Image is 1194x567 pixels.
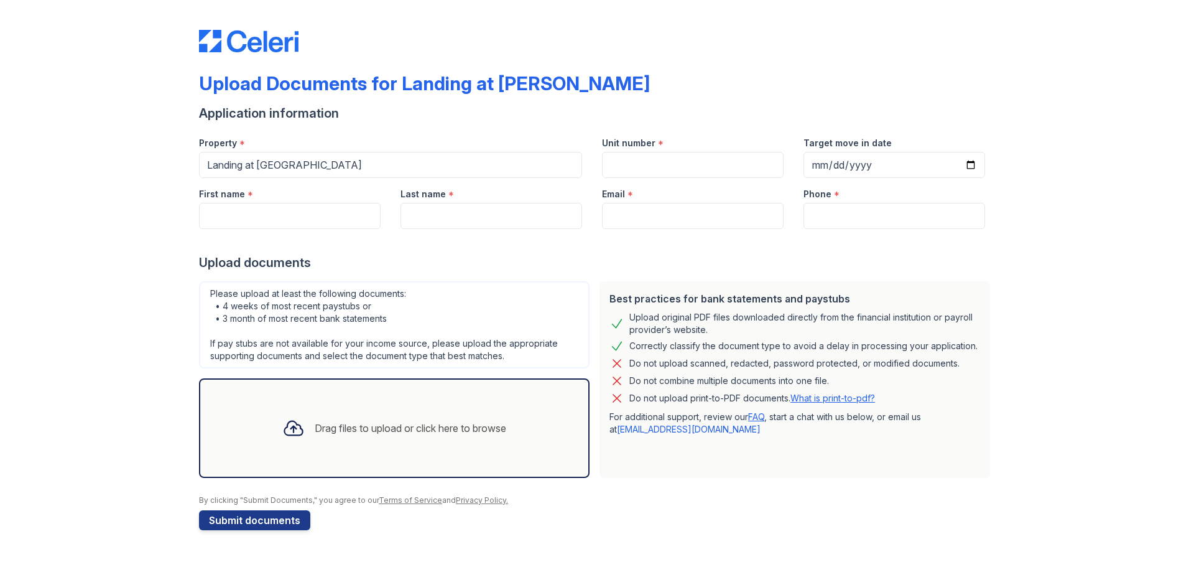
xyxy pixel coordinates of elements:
[456,495,508,505] a: Privacy Policy.
[803,137,892,149] label: Target move in date
[199,105,995,122] div: Application information
[199,30,298,52] img: CE_Logo_Blue-a8612792a0a2168367f1c8372b55b34899dd931a85d93a1a3d3e32e68fde9ad4.png
[748,411,764,422] a: FAQ
[379,495,442,505] a: Terms of Service
[199,72,650,95] div: Upload Documents for Landing at [PERSON_NAME]
[199,495,995,505] div: By clicking "Submit Documents," you agree to our and
[199,254,995,271] div: Upload documents
[199,510,310,530] button: Submit documents
[199,137,237,149] label: Property
[629,373,829,388] div: Do not combine multiple documents into one file.
[199,188,245,200] label: First name
[629,392,875,405] p: Do not upload print-to-PDF documents.
[617,424,761,434] a: [EMAIL_ADDRESS][DOMAIN_NAME]
[629,356,960,371] div: Do not upload scanned, redacted, password protected, or modified documents.
[315,421,506,436] div: Drag files to upload or click here to browse
[602,137,655,149] label: Unit number
[609,291,980,306] div: Best practices for bank statements and paystubs
[629,339,978,354] div: Correctly classify the document type to avoid a delay in processing your application.
[400,188,446,200] label: Last name
[199,281,590,368] div: Please upload at least the following documents: • 4 weeks of most recent paystubs or • 3 month of...
[629,311,980,336] div: Upload original PDF files downloaded directly from the financial institution or payroll provider’...
[790,393,875,403] a: What is print-to-pdf?
[609,411,980,436] p: For additional support, review our , start a chat with us below, or email us at
[803,188,831,200] label: Phone
[602,188,625,200] label: Email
